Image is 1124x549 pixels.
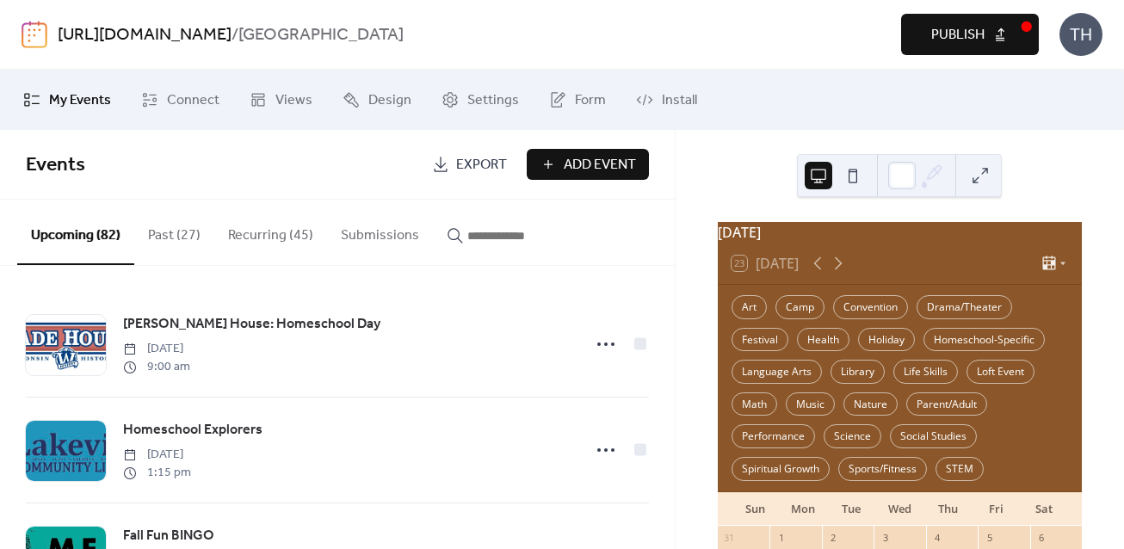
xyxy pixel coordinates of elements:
[983,531,996,544] div: 5
[623,77,710,123] a: Install
[843,392,898,416] div: Nature
[972,492,1020,527] div: Fri
[786,392,835,416] div: Music
[732,328,788,352] div: Festival
[10,77,124,123] a: My Events
[732,392,777,416] div: Math
[368,90,411,111] span: Design
[237,77,325,123] a: Views
[901,14,1039,55] button: Publish
[1020,492,1068,527] div: Sat
[893,360,958,384] div: Life Skills
[123,420,262,441] span: Homeschool Explorers
[775,531,787,544] div: 1
[123,526,214,546] span: Fall Fun BINGO
[22,21,47,48] img: logo
[775,295,824,319] div: Camp
[858,328,915,352] div: Holiday
[17,200,134,265] button: Upcoming (82)
[123,314,380,335] span: [PERSON_NAME] House: Homeschool Day
[330,77,424,123] a: Design
[824,424,881,448] div: Science
[275,90,312,111] span: Views
[419,149,520,180] a: Export
[123,419,262,441] a: Homeschool Explorers
[123,464,191,482] span: 1:15 pm
[456,155,507,176] span: Export
[967,360,1034,384] div: Loft Event
[931,25,985,46] span: Publish
[732,295,767,319] div: Art
[26,146,85,184] span: Events
[723,531,736,544] div: 31
[827,531,840,544] div: 2
[831,360,885,384] div: Library
[575,90,606,111] span: Form
[327,200,433,263] button: Submissions
[564,155,636,176] span: Add Event
[936,457,984,481] div: STEM
[662,90,697,111] span: Install
[833,295,908,319] div: Convention
[123,525,214,547] a: Fall Fun BINGO
[238,19,404,52] b: [GEOGRAPHIC_DATA]
[879,531,892,544] div: 3
[123,313,380,336] a: [PERSON_NAME] House: Homeschool Day
[49,90,111,111] span: My Events
[917,295,1012,319] div: Drama/Theater
[123,340,190,358] span: [DATE]
[134,200,214,263] button: Past (27)
[923,492,972,527] div: Thu
[232,19,238,52] b: /
[536,77,619,123] a: Form
[838,457,927,481] div: Sports/Fitness
[214,200,327,263] button: Recurring (45)
[1059,13,1102,56] div: TH
[429,77,532,123] a: Settings
[167,90,219,111] span: Connect
[128,77,232,123] a: Connect
[123,358,190,376] span: 9:00 am
[527,149,649,180] button: Add Event
[931,531,944,544] div: 4
[718,222,1082,243] div: [DATE]
[923,328,1045,352] div: Homeschool-Specific
[732,457,830,481] div: Spiritual Growth
[732,424,815,448] div: Performance
[732,360,822,384] div: Language Arts
[732,492,780,527] div: Sun
[827,492,875,527] div: Tue
[123,446,191,464] span: [DATE]
[780,492,828,527] div: Mon
[58,19,232,52] a: [URL][DOMAIN_NAME]
[797,328,849,352] div: Health
[906,392,987,416] div: Parent/Adult
[1035,531,1048,544] div: 6
[890,424,977,448] div: Social Studies
[467,90,519,111] span: Settings
[875,492,923,527] div: Wed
